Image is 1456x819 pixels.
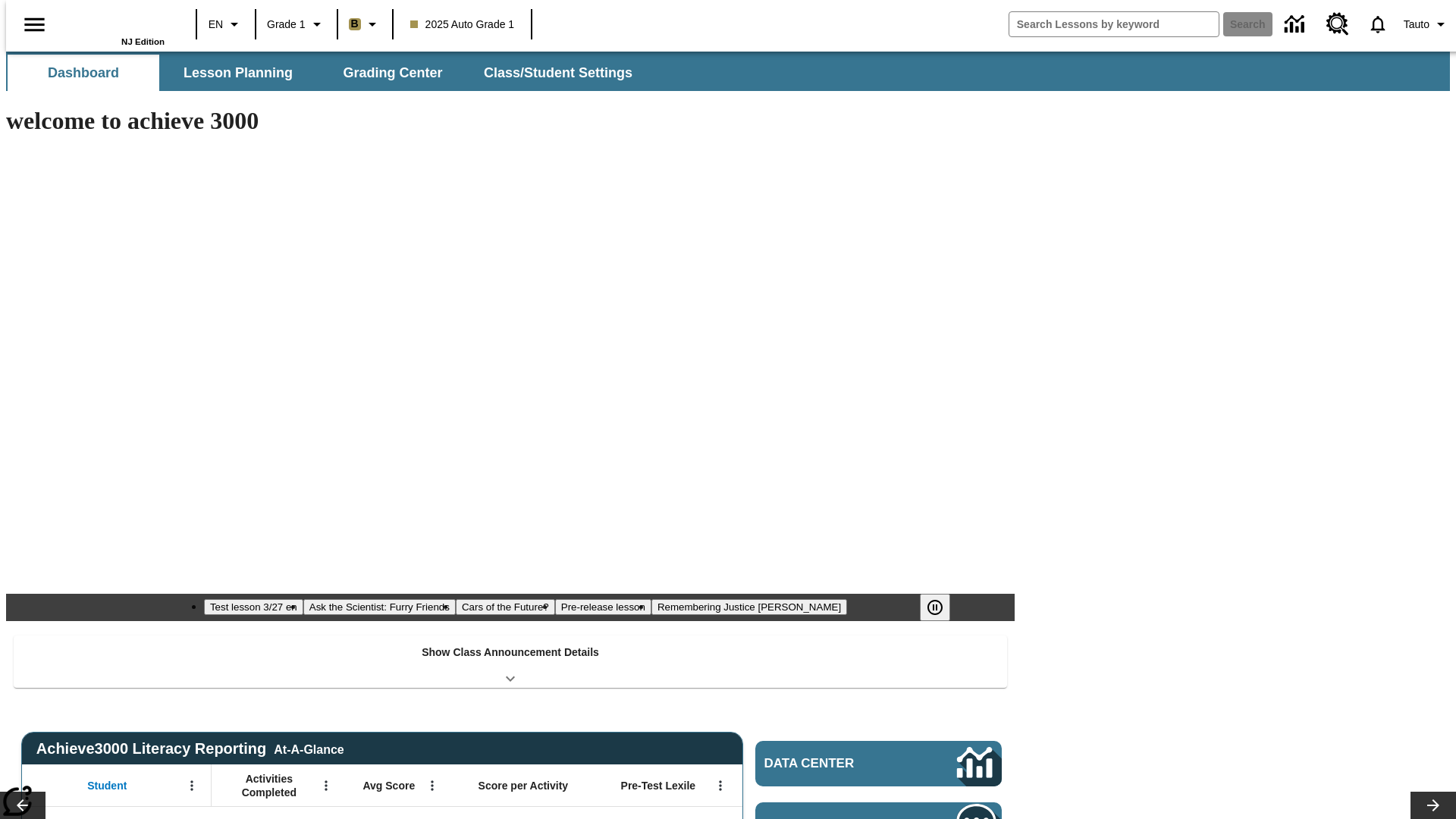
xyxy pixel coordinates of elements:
[362,779,415,792] span: Avg Score
[6,55,646,91] div: SubNavbar
[1276,4,1317,45] a: Data Center
[555,599,651,615] button: Slide 4 Pre-release lesson
[456,599,555,615] button: Slide 3 Cars of the Future?
[1358,5,1398,44] a: Notifications
[121,37,165,46] span: NJ Edition
[421,774,444,797] button: Open Menu
[267,17,306,33] span: Grade 1
[317,55,469,91] button: Grading Center
[1398,11,1456,38] button: Profile/Settings
[621,779,696,792] span: Pre-Test Lexile
[6,107,1015,135] h1: welcome to achieve 3000
[315,774,337,797] button: Open Menu
[343,11,388,38] button: Boost Class color is light brown. Change class color
[66,5,165,46] div: Home
[36,740,344,758] span: Achieve3000 Literacy Reporting
[14,635,1007,688] div: Show Class Announcement Details
[1009,12,1219,36] input: search field
[162,55,314,91] button: Lesson Planning
[422,645,599,661] p: Show Class Announcement Details
[8,55,159,91] button: Dashboard
[6,52,1450,91] div: SubNavbar
[410,17,515,33] span: 2025 Auto Grade 1
[651,599,847,615] button: Slide 5 Remembering Justice O'Connor
[920,594,965,621] div: Pause
[479,779,569,792] span: Score per Activity
[351,14,359,33] span: B
[219,772,319,799] span: Activities Completed
[755,741,1002,786] a: Data Center
[209,17,223,33] span: EN
[12,2,57,47] button: Open side menu
[709,774,732,797] button: Open Menu
[920,594,950,621] button: Pause
[1404,17,1429,33] span: Tauto
[261,11,332,38] button: Grade: Grade 1, Select a grade
[303,599,456,615] button: Slide 2 Ask the Scientist: Furry Friends
[180,774,203,797] button: Open Menu
[66,7,165,37] a: Home
[87,779,127,792] span: Student
[1317,4,1358,45] a: Resource Center, Will open in new tab
[472,55,645,91] button: Class/Student Settings
[1410,792,1456,819] button: Lesson carousel, Next
[204,599,303,615] button: Slide 1 Test lesson 3/27 en
[202,11,250,38] button: Language: EN, Select a language
[274,740,344,757] div: At-A-Glance
[764,756,906,771] span: Data Center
